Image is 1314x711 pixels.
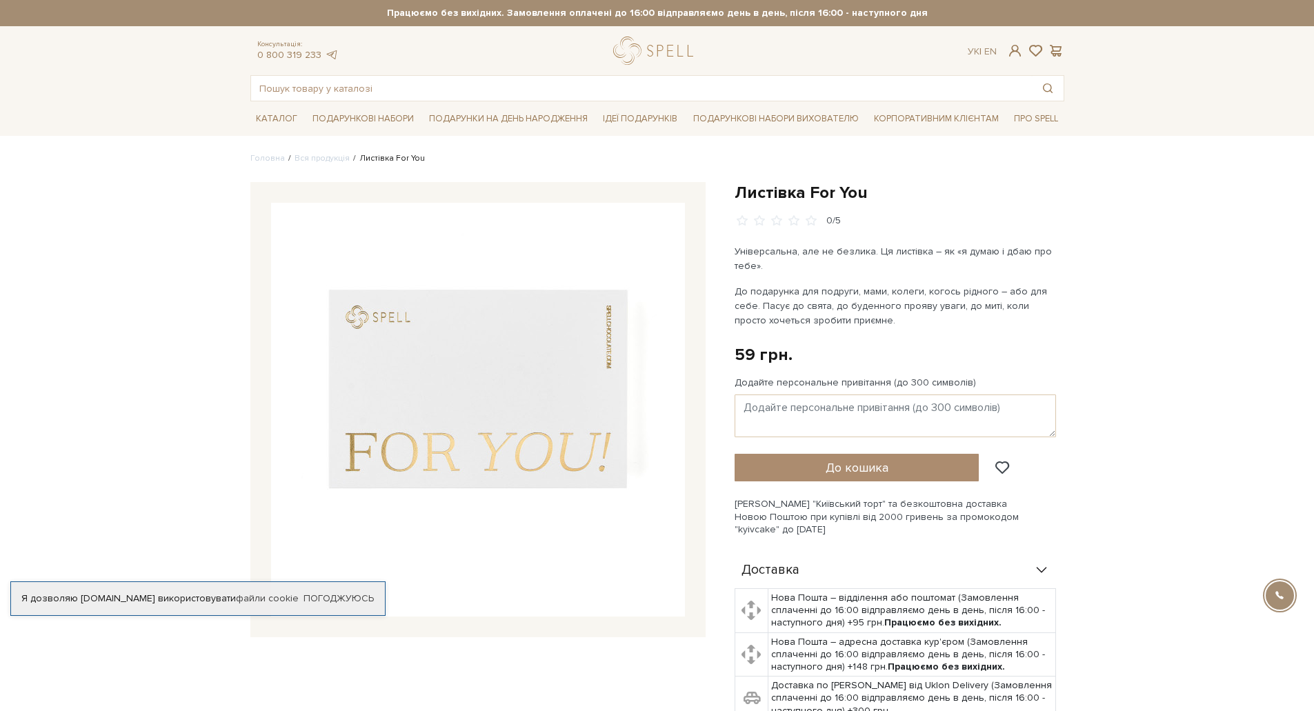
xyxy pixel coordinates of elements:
[735,377,976,389] label: Додайте персональне привітання (до 300 символів)
[295,153,350,163] a: Вся продукція
[735,182,1064,203] h1: Листівка For You
[1008,108,1064,130] a: Про Spell
[735,244,1058,273] p: Універсальна, але не безлика. Ця листівка – як «я думаю і дбаю про тебе».
[250,108,303,130] a: Каталог
[888,661,1005,672] b: Працюємо без вихідних.
[868,107,1004,130] a: Корпоративним клієнтам
[1032,76,1064,101] button: Пошук товару у каталозі
[424,108,593,130] a: Подарунки на День народження
[768,589,1056,633] td: Нова Пошта – відділення або поштомат (Замовлення сплаченні до 16:00 відправляємо день в день, піс...
[735,344,793,365] div: 59 грн.
[11,592,385,605] div: Я дозволяю [DOMAIN_NAME] використовувати
[303,592,374,605] a: Погоджуюсь
[826,460,888,475] span: До кошика
[271,203,685,617] img: Листівка For You
[735,284,1058,328] p: До подарунка для подруги, мами, колеги, когось рідного – або для себе. Пасує до свята, до буденно...
[741,564,799,577] span: Доставка
[688,107,864,130] a: Подарункові набори вихователю
[735,454,979,481] button: До кошика
[257,49,321,61] a: 0 800 319 233
[768,632,1056,677] td: Нова Пошта – адресна доставка кур'єром (Замовлення сплаченні до 16:00 відправляємо день в день, п...
[307,108,419,130] a: Подарункові набори
[250,153,285,163] a: Головна
[613,37,699,65] a: logo
[826,214,841,228] div: 0/5
[968,46,997,58] div: Ук
[325,49,339,61] a: telegram
[251,76,1032,101] input: Пошук товару у каталозі
[350,152,425,165] li: Листівка For You
[979,46,982,57] span: |
[257,40,339,49] span: Консультація:
[984,46,997,57] a: En
[597,108,683,130] a: Ідеї подарунків
[884,617,1002,628] b: Працюємо без вихідних.
[735,498,1064,536] div: [PERSON_NAME] "Київський торт" та безкоштовна доставка Новою Поштою при купівлі від 2000 гривень ...
[250,7,1064,19] strong: Працюємо без вихідних. Замовлення оплачені до 16:00 відправляємо день в день, після 16:00 - насту...
[236,592,299,604] a: файли cookie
